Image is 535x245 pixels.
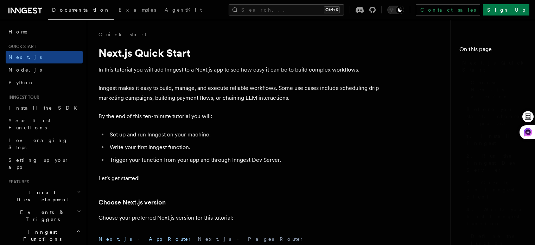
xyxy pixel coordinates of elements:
p: Inngest makes it easy to build, manage, and execute reliable workflows. Some use cases include sc... [98,83,380,103]
a: Contact sales [416,4,480,16]
button: Events & Triggers [6,206,83,226]
button: Local Development [6,186,83,206]
span: 3. Create an Inngest client [466,179,527,200]
a: Next.js Quick Start [459,56,527,76]
a: Install the SDK [6,102,83,114]
span: Before you start: choose a project [466,106,527,127]
span: Leveraging Steps [8,137,68,150]
a: 1. Install Inngest [464,130,527,149]
a: Home [6,25,83,38]
a: Documentation [48,2,114,20]
span: Your first Functions [8,118,50,130]
h1: Next.js Quick Start [98,47,380,59]
span: Inngest tour [6,94,39,100]
span: AgentKit [165,7,202,13]
span: Choose Next.js version [471,79,527,100]
a: Your first Functions [6,114,83,134]
a: 4. Write your first Inngest function [464,203,527,230]
span: Install the SDK [8,105,81,111]
li: Set up and run Inngest on your machine. [108,130,380,140]
p: Choose your preferred Next.js version for this tutorial: [98,213,380,223]
span: Next.js Quick Start [462,59,527,73]
a: Python [6,76,83,89]
li: Write your first Inngest function. [108,142,380,152]
a: Setting up your app [6,154,83,173]
a: Next.js [6,51,83,63]
span: Examples [119,7,156,13]
a: Choose Next.js version [98,197,166,207]
p: By the end of this ten-minute tutorial you will: [98,111,380,121]
a: Sign Up [483,4,529,16]
a: 2. Run the Inngest Dev Server [464,149,527,176]
kbd: Ctrl+K [324,6,340,13]
a: Before you start: choose a project [464,103,527,130]
span: Next.js [8,54,42,60]
span: 1. Install Inngest [466,133,527,147]
span: 2. Run the Inngest Dev Server [466,152,527,173]
a: Examples [114,2,160,19]
a: Quick start [98,31,146,38]
a: 3. Create an Inngest client [464,176,527,203]
span: Local Development [6,189,77,203]
span: 4. Write your first Inngest function [466,206,527,227]
a: AgentKit [160,2,206,19]
a: Choose Next.js version [468,76,527,103]
span: Node.js [8,67,42,73]
span: Inngest Functions [6,228,76,243]
span: Python [8,80,34,85]
p: Let's get started! [98,173,380,183]
span: Quick start [6,44,36,49]
span: Events & Triggers [6,209,77,223]
span: Documentation [52,7,110,13]
h4: On this page [459,45,527,56]
span: Features [6,179,29,185]
button: Search...Ctrl+K [229,4,344,16]
span: Setting up your app [8,157,69,170]
p: In this tutorial you will add Inngest to a Next.js app to see how easy it can be to build complex... [98,65,380,75]
li: Trigger your function from your app and through Inngest Dev Server. [108,155,380,165]
span: Home [8,28,28,35]
a: Node.js [6,63,83,76]
a: Leveraging Steps [6,134,83,154]
button: Toggle dark mode [387,6,404,14]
